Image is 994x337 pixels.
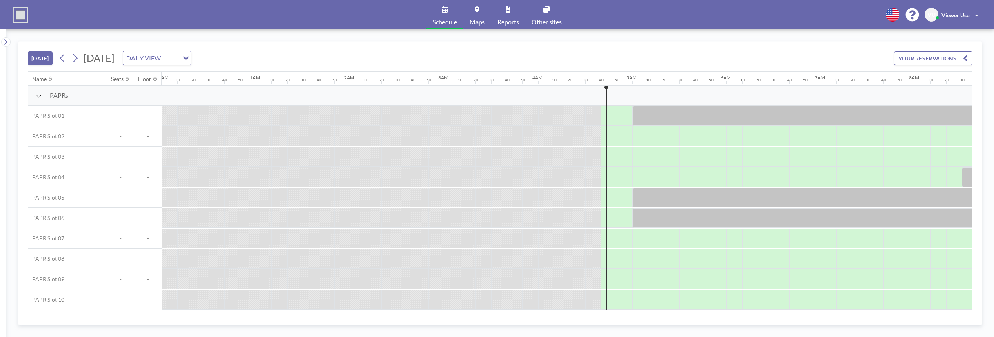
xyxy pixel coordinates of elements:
span: - [107,276,134,283]
div: 7AM [815,75,825,81]
div: 30 [395,77,400,82]
div: 10 [928,77,933,82]
div: 5AM [626,75,637,81]
span: - [134,214,162,222]
span: PAPR Slot 08 [28,255,64,262]
div: 30 [866,77,870,82]
div: 40 [599,77,604,82]
div: 50 [803,77,808,82]
div: 20 [473,77,478,82]
div: 6AM [721,75,731,81]
div: 4AM [532,75,543,81]
div: 20 [662,77,666,82]
div: 10 [175,77,180,82]
button: YOUR RESERVATIONS [894,51,972,65]
div: 50 [615,77,619,82]
div: 10 [646,77,651,82]
span: - [107,112,134,119]
span: [DATE] [84,52,115,64]
div: 50 [709,77,714,82]
div: 10 [740,77,745,82]
div: 50 [521,77,525,82]
span: PAPR Slot 03 [28,153,64,160]
span: - [134,276,162,283]
span: - [134,153,162,160]
span: Schedule [433,19,457,25]
span: - [134,255,162,262]
div: 20 [191,77,196,82]
button: [DATE] [28,51,53,65]
div: 40 [787,77,792,82]
div: 3AM [438,75,448,81]
div: 1AM [250,75,260,81]
div: 50 [332,77,337,82]
div: 2AM [344,75,354,81]
span: PAPR Slot 10 [28,296,64,303]
span: PAPR Slot 09 [28,276,64,283]
span: - [134,194,162,201]
div: 10 [269,77,274,82]
span: - [107,296,134,303]
div: 50 [426,77,431,82]
span: - [107,235,134,242]
div: 30 [207,77,211,82]
div: 20 [379,77,384,82]
div: 30 [677,77,682,82]
div: 40 [317,77,321,82]
div: 50 [897,77,902,82]
div: 40 [505,77,510,82]
span: Viewer User [941,12,972,18]
div: 40 [222,77,227,82]
div: 10 [364,77,368,82]
div: Seats [111,75,124,82]
span: - [107,214,134,222]
span: Reports [497,19,519,25]
span: - [134,174,162,181]
span: PAPR Slot 01 [28,112,64,119]
span: PAPR Slot 06 [28,214,64,222]
div: 20 [568,77,572,82]
span: - [134,296,162,303]
img: organization-logo [13,7,28,23]
div: 50 [238,77,243,82]
input: Search for option [163,53,178,63]
div: 20 [756,77,761,82]
div: 40 [693,77,698,82]
span: PAPR Slot 07 [28,235,64,242]
div: 20 [944,77,949,82]
span: - [107,174,134,181]
div: 40 [411,77,415,82]
div: 20 [850,77,855,82]
span: PAPR Slot 02 [28,133,64,140]
div: 10 [458,77,462,82]
span: Other sites [532,19,562,25]
div: Name [32,75,47,82]
span: - [107,153,134,160]
div: 30 [960,77,965,82]
div: 12AM [156,75,169,81]
div: 8AM [909,75,919,81]
div: 10 [552,77,557,82]
span: - [107,133,134,140]
div: 20 [285,77,290,82]
span: - [107,194,134,201]
span: PAPR Slot 04 [28,174,64,181]
div: 10 [834,77,839,82]
span: DAILY VIEW [125,53,162,63]
div: 40 [881,77,886,82]
span: Maps [470,19,485,25]
div: 30 [583,77,588,82]
div: Search for option [123,51,191,65]
span: PAPR Slot 05 [28,194,64,201]
div: 30 [489,77,494,82]
span: - [134,133,162,140]
span: - [134,235,162,242]
span: VU [928,11,936,18]
span: PAPRs [50,92,68,99]
div: 30 [772,77,776,82]
div: 30 [301,77,306,82]
span: - [107,255,134,262]
div: Floor [138,75,151,82]
span: - [134,112,162,119]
